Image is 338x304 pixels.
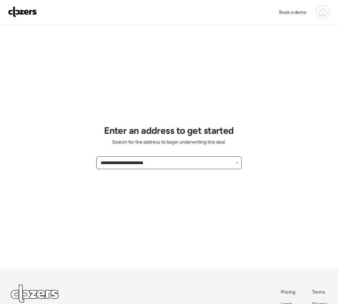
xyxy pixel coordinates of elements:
span: Terms [312,289,325,295]
a: Terms [312,289,327,296]
span: Book a demo [279,9,306,15]
span: Pricing [281,289,295,295]
img: Logo Light [11,285,59,303]
a: Pricing [281,289,296,296]
img: Logo [8,6,37,17]
h1: Enter an address to get started [104,125,234,136]
span: Search for the address to begin underwriting this deal. [112,139,226,146]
